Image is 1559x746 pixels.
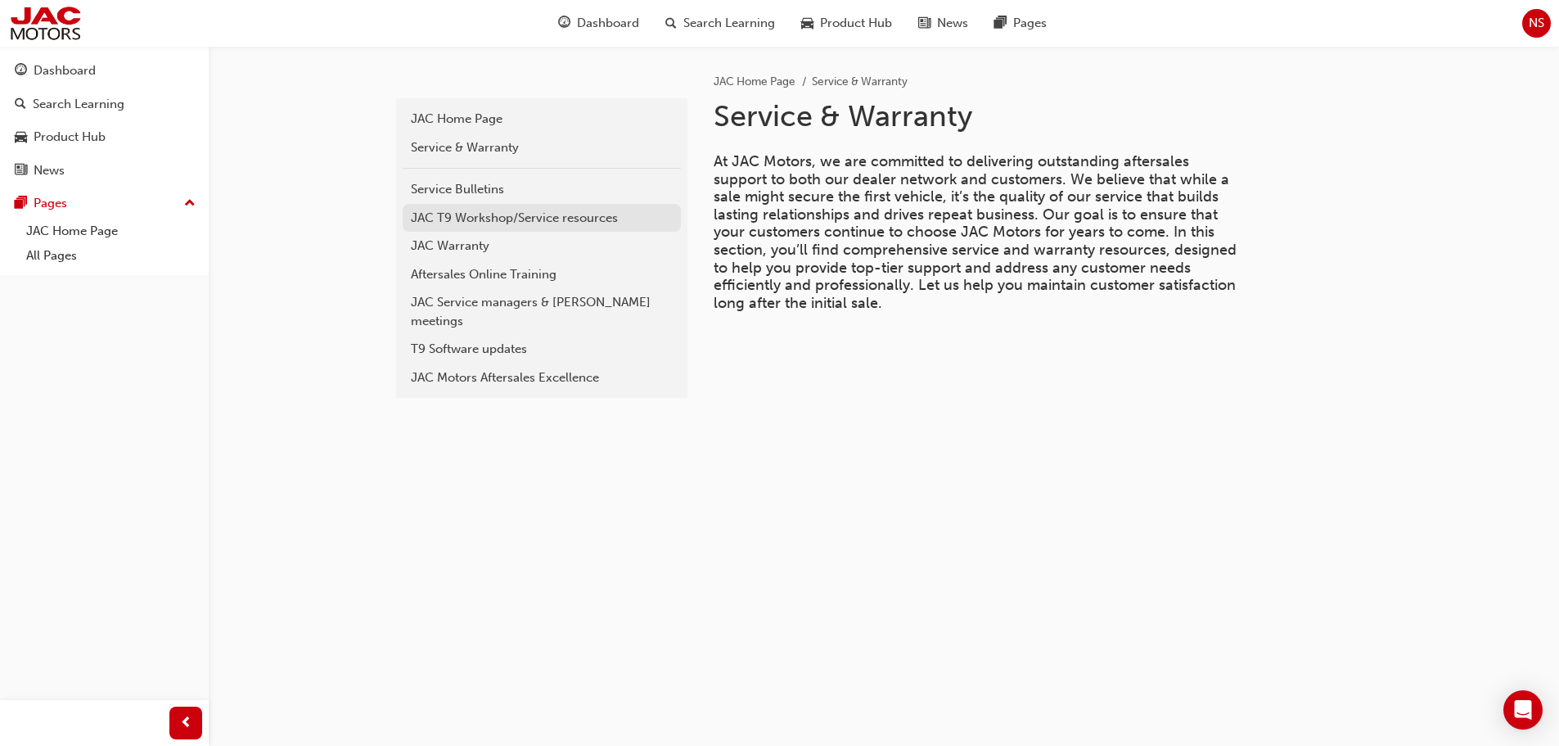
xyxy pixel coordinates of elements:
[801,13,813,34] span: car-icon
[20,243,202,269] a: All Pages
[665,13,677,34] span: search-icon
[683,14,775,33] span: Search Learning
[7,89,202,120] a: Search Learning
[411,110,673,129] div: JAC Home Page
[34,194,67,213] div: Pages
[7,188,202,219] button: Pages
[7,52,202,188] button: DashboardSearch LearningProduct HubNews
[7,122,202,152] a: Product Hub
[15,130,27,145] span: car-icon
[411,340,673,359] div: T9 Software updates
[918,13,930,34] span: news-icon
[714,152,1241,312] span: At JAC Motors, we are committed to delivering outstanding aftersales support to both our dealer n...
[1013,14,1047,33] span: Pages
[652,7,788,40] a: search-iconSearch Learning
[577,14,639,33] span: Dashboard
[411,180,673,199] div: Service Bulletins
[15,197,27,211] span: pages-icon
[403,260,681,289] a: Aftersales Online Training
[184,193,196,215] span: up-icon
[994,13,1007,34] span: pages-icon
[34,161,65,180] div: News
[403,288,681,335] a: JAC Service managers & [PERSON_NAME] meetings
[411,237,673,255] div: JAC Warranty
[1503,690,1543,730] div: Open Intercom Messenger
[8,5,83,42] img: jac-portal
[33,95,124,114] div: Search Learning
[7,56,202,86] a: Dashboard
[820,14,892,33] span: Product Hub
[981,7,1060,40] a: pages-iconPages
[558,13,570,34] span: guage-icon
[403,204,681,233] a: JAC T9 Workshop/Service resources
[411,209,673,228] div: JAC T9 Workshop/Service resources
[15,97,26,112] span: search-icon
[403,232,681,260] a: JAC Warranty
[1522,9,1551,38] button: NS
[403,105,681,133] a: JAC Home Page
[788,7,905,40] a: car-iconProduct Hub
[905,7,981,40] a: news-iconNews
[411,138,673,157] div: Service & Warranty
[411,368,673,387] div: JAC Motors Aftersales Excellence
[403,335,681,364] a: T9 Software updates
[411,265,673,284] div: Aftersales Online Training
[403,133,681,162] a: Service & Warranty
[180,713,192,734] span: prev-icon
[411,293,673,330] div: JAC Service managers & [PERSON_NAME] meetings
[34,128,106,147] div: Product Hub
[403,175,681,204] a: Service Bulletins
[34,61,96,80] div: Dashboard
[15,164,27,179] span: news-icon
[7,156,202,186] a: News
[545,7,652,40] a: guage-iconDashboard
[714,75,795,88] a: JAC Home Page
[20,219,202,244] a: JAC Home Page
[403,364,681,392] a: JAC Motors Aftersales Excellence
[15,64,27,79] span: guage-icon
[812,73,908,92] li: Service & Warranty
[937,14,968,33] span: News
[714,98,1250,134] h1: Service & Warranty
[1529,14,1544,33] span: NS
